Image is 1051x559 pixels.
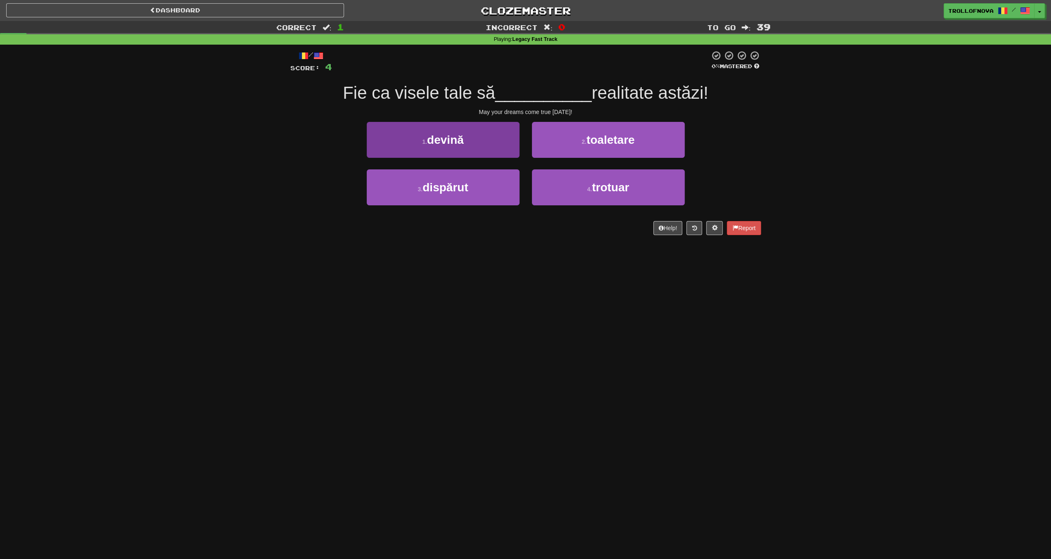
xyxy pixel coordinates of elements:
button: Round history (alt+y) [686,221,702,235]
span: Fie ca visele tale să [343,83,495,102]
small: 2 . [581,138,586,145]
span: __________ [495,83,592,102]
span: To go [707,23,736,31]
span: : [742,24,751,31]
span: 39 [756,22,770,32]
span: 0 [558,22,565,32]
span: 1 [337,22,344,32]
strong: Legacy Fast Track [512,36,557,42]
span: Score: [290,64,320,71]
span: realitate astăzi! [591,83,708,102]
button: 3.dispărut [367,169,520,205]
button: Report [727,221,761,235]
span: TrollOfNova [948,7,994,14]
span: / [1012,7,1016,12]
button: 4.trotuar [532,169,685,205]
a: Clozemaster [356,3,694,18]
a: Dashboard [6,3,344,17]
span: 4 [325,62,332,72]
span: : [323,24,332,31]
div: Mastered [710,63,761,70]
span: Correct [276,23,317,31]
button: 2.toaletare [532,122,685,158]
span: : [543,24,553,31]
small: 1 . [422,138,427,145]
button: 1.devină [367,122,520,158]
span: toaletare [586,133,635,146]
div: May your dreams come true [DATE]! [290,108,761,116]
button: Help! [653,221,683,235]
span: Incorrect [486,23,538,31]
span: 0 % [712,63,720,69]
span: trotuar [592,181,629,194]
span: devină [427,133,464,146]
small: 3 . [418,186,422,193]
small: 4 . [587,186,592,193]
div: / [290,50,332,61]
span: dispărut [422,181,468,194]
a: TrollOfNova / [944,3,1034,18]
